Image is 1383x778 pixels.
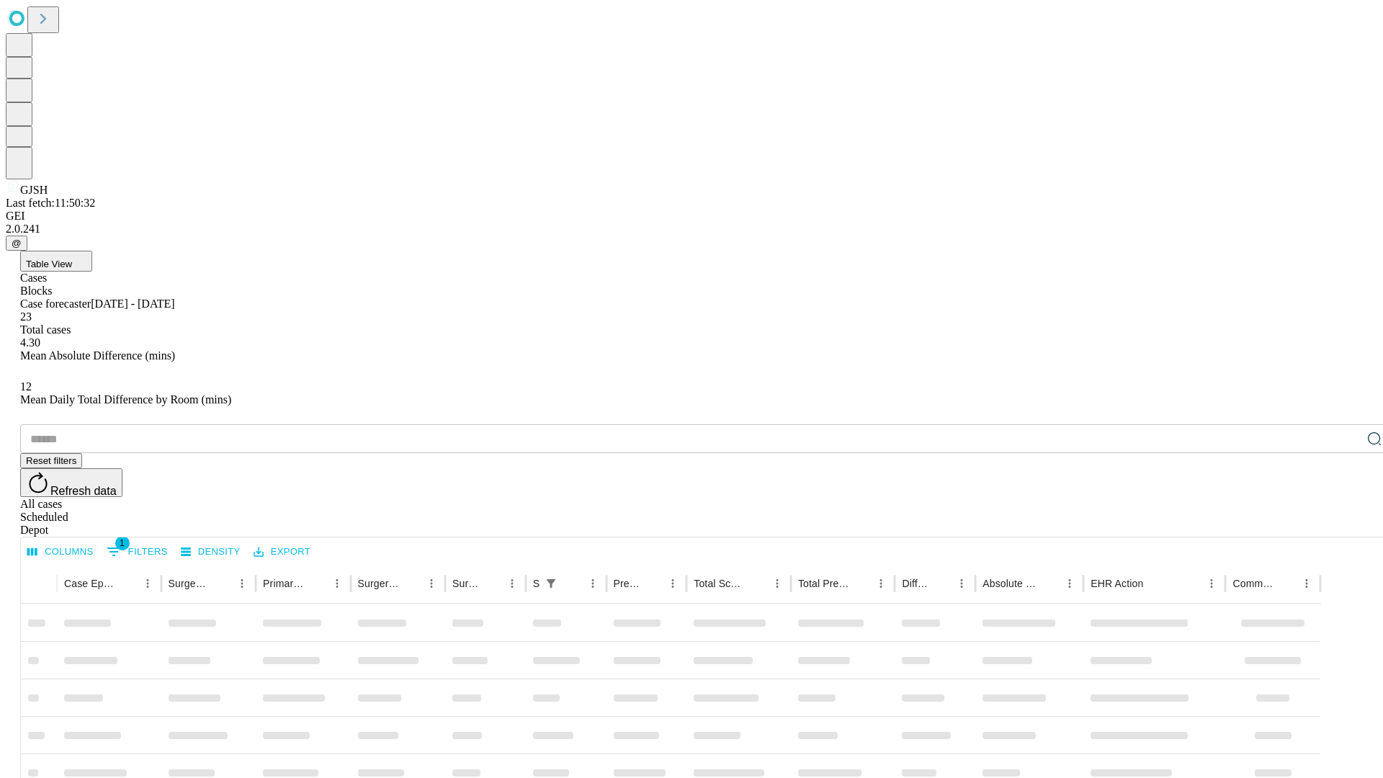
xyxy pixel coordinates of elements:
div: Surgeon Name [169,578,210,589]
button: Sort [1276,573,1297,594]
button: Sort [401,573,421,594]
span: 1 [115,536,130,550]
div: 1 active filter [541,573,561,594]
span: Case forecaster [20,298,91,310]
button: Sort [212,573,232,594]
button: Sort [1039,573,1060,594]
div: Primary Service [263,578,305,589]
div: Surgery Date [452,578,480,589]
button: Menu [1201,573,1222,594]
span: Table View [26,259,72,269]
button: Show filters [103,540,171,563]
div: Total Scheduled Duration [694,578,746,589]
button: Sort [307,573,327,594]
span: Total cases [20,323,71,336]
div: Comments [1232,578,1274,589]
div: Predicted In Room Duration [614,578,642,589]
button: Select columns [24,541,97,563]
div: 2.0.241 [6,223,1377,236]
button: Menu [1297,573,1317,594]
div: Difference [902,578,930,589]
button: Sort [851,573,871,594]
span: Reset filters [26,455,76,466]
span: GJSH [20,184,48,196]
div: Case Epic Id [64,578,116,589]
span: 4.30 [20,336,40,349]
div: Absolute Difference [983,578,1038,589]
button: Table View [20,251,92,272]
button: Menu [952,573,972,594]
div: Scheduled In Room Duration [533,578,540,589]
button: Menu [502,573,522,594]
button: Reset filters [20,453,82,468]
button: @ [6,236,27,251]
button: Sort [563,573,583,594]
div: EHR Action [1091,578,1143,589]
div: GEI [6,210,1377,223]
button: Show filters [541,573,561,594]
button: Menu [871,573,891,594]
span: @ [12,238,22,249]
button: Menu [232,573,252,594]
span: Mean Absolute Difference (mins) [20,349,175,362]
span: Mean Daily Total Difference by Room (mins) [20,393,231,406]
span: Refresh data [50,485,117,497]
span: [DATE] - [DATE] [91,298,174,310]
button: Menu [583,573,603,594]
button: Refresh data [20,468,122,497]
button: Sort [482,573,502,594]
button: Sort [747,573,767,594]
button: Sort [1145,573,1165,594]
button: Menu [663,573,683,594]
button: Export [250,541,314,563]
div: Surgery Name [358,578,400,589]
button: Menu [421,573,442,594]
button: Menu [138,573,158,594]
button: Menu [1060,573,1080,594]
button: Sort [117,573,138,594]
button: Menu [767,573,787,594]
button: Density [177,541,244,563]
span: 12 [20,380,32,393]
span: Last fetch: 11:50:32 [6,197,95,209]
button: Menu [327,573,347,594]
span: 23 [20,310,32,323]
button: Sort [931,573,952,594]
div: Total Predicted Duration [798,578,850,589]
button: Sort [643,573,663,594]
